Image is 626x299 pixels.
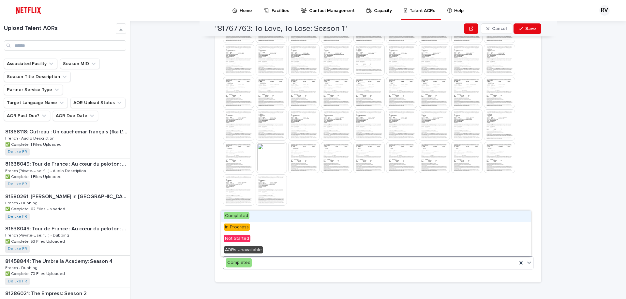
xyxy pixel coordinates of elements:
[8,279,27,284] a: Deluxe FR
[221,233,531,245] div: Not Started
[8,247,27,251] a: Deluxe FR
[5,257,114,265] p: 81458844: The Umbrella Academy: Season 4
[70,98,126,108] button: AOR Upload Status
[224,224,250,231] span: In Progress
[221,222,531,233] div: In Progress
[5,224,129,232] p: 81638049: Tour de France : Au cœur du peloton: Season 2
[5,168,87,173] p: French (Private-Use: full) - Audio Description
[5,192,129,200] p: 81580261: [PERSON_NAME] in [GEOGRAPHIC_DATA]: Season 4
[4,85,63,95] button: Partner Service Type
[5,238,66,244] p: ✅ Complete: 53 Files Uploaded
[5,135,56,141] p: French - Audio Description
[8,182,27,186] a: Deluxe FR
[514,23,541,34] button: Save
[224,246,263,253] span: AORs Unavailable
[5,265,39,270] p: French - Dubbing
[4,111,50,121] button: AOR Past Due?
[8,214,27,219] a: Deluxe FR
[4,72,71,82] button: Season Title Description
[5,270,66,276] p: ✅ Complete: 70 Files Uploaded
[53,111,98,121] button: AOR Due Date
[13,4,44,17] img: ifQbXi3ZQGMSEF7WDB7W
[4,59,57,69] button: Associated Facility
[4,25,116,32] h1: Upload Talent AORs
[4,40,126,51] input: Search
[5,141,63,147] p: ✅ Complete: 1 Files Uploaded
[215,24,347,34] h2: "81767763: To Love, To Lose: Season 1"
[226,258,252,267] div: Completed
[5,232,70,238] p: French (Private-Use: full) - Dubbing
[221,211,531,222] div: Completed
[5,206,67,211] p: ✅ Complete: 62 Files Uploaded
[5,160,129,167] p: 81638049: Tour de France : Au cœur du peloton: Season 2
[60,59,100,69] button: Season MID
[5,289,88,297] p: 81286021: The Empress: Season 2
[481,23,512,34] button: Cancel
[599,5,610,16] div: RV
[224,235,250,242] span: Not Started
[221,245,531,256] div: AORs Unavailable
[4,98,68,108] button: Target Language Name
[8,150,27,154] a: Deluxe FR
[5,200,39,206] p: French - Dubbing
[525,26,536,31] span: Save
[492,26,507,31] span: Cancel
[5,173,63,179] p: ✅ Complete: 1 Files Uploaded
[224,212,249,219] span: Completed
[5,128,129,135] p: 81368118: Outreau : Un cauchemar français (fka L'aveuglement): Limited Series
